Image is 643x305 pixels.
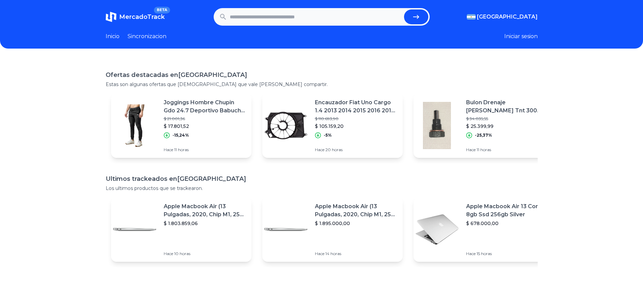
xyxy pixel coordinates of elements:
button: [GEOGRAPHIC_DATA] [467,13,538,21]
p: Hace 11 horas [164,147,246,152]
img: MercadoTrack [106,11,116,22]
span: [GEOGRAPHIC_DATA] [477,13,538,21]
img: Featured image [262,102,310,149]
a: Featured imageJoggings Hombre Chupin Gdo 24.7 Deportivo Babucha Pantalon$ 21.001,36$ 17.801,52-15... [111,93,251,158]
p: $ 678.000,00 [466,220,548,227]
p: $ 21.001,36 [164,116,246,121]
p: Joggings Hombre Chupin Gdo 24.7 Deportivo Babucha Pantalon [164,99,246,115]
p: -25,37% [475,133,492,138]
p: Bulon Drenaje [PERSON_NAME] Tnt 300 Orig. Riccia Motos [466,99,548,115]
p: $ 1.895.000,00 [315,220,397,227]
p: $ 17.801,52 [164,123,246,130]
p: Estas son algunas ofertas que [DEMOGRAPHIC_DATA] que vale [PERSON_NAME] compartir. [106,81,538,88]
p: $ 110.693,90 [315,116,397,121]
p: $ 25.399,99 [466,123,548,130]
h1: Ultimos trackeados en [GEOGRAPHIC_DATA] [106,174,538,184]
p: Apple Macbook Air 13 Core I5 8gb Ssd 256gb Silver [466,202,548,219]
p: Encauzador Fiat Uno Cargo 1.4 2013 2014 2015 2016 2017 Valeo [315,99,397,115]
p: Hace 15 horas [466,251,548,256]
a: Featured imageApple Macbook Air (13 Pulgadas, 2020, Chip M1, 256 Gb De Ssd, 8 Gb De Ram) - Plata$... [262,197,403,262]
p: Apple Macbook Air (13 Pulgadas, 2020, Chip M1, 256 Gb De Ssd, 8 Gb De Ram) - Plata [315,202,397,219]
p: $ 1.803.859,06 [164,220,246,227]
p: -5% [324,133,332,138]
p: Hace 20 horas [315,147,397,152]
a: MercadoTrackBETA [106,11,165,22]
p: -15,24% [172,133,189,138]
p: $ 105.159,20 [315,123,397,130]
img: Featured image [413,206,461,253]
img: Featured image [111,102,158,149]
p: Hace 10 horas [164,251,246,256]
a: Sincronizacion [128,32,166,40]
img: Featured image [262,206,310,253]
p: $ 34.035,55 [466,116,548,121]
a: Featured imageApple Macbook Air (13 Pulgadas, 2020, Chip M1, 256 Gb De Ssd, 8 Gb De Ram) - Plata$... [111,197,251,262]
span: BETA [154,7,170,13]
span: MercadoTrack [119,13,165,21]
a: Featured imageBulon Drenaje [PERSON_NAME] Tnt 300 Orig. Riccia Motos$ 34.035,55$ 25.399,99-25,37%... [413,93,554,158]
button: Iniciar sesion [504,32,538,40]
p: Apple Macbook Air (13 Pulgadas, 2020, Chip M1, 256 Gb De Ssd, 8 Gb De Ram) - Plata [164,202,246,219]
img: Featured image [111,206,158,253]
a: Featured imageEncauzador Fiat Uno Cargo 1.4 2013 2014 2015 2016 2017 Valeo$ 110.693,90$ 105.159,2... [262,93,403,158]
a: Featured imageApple Macbook Air 13 Core I5 8gb Ssd 256gb Silver$ 678.000,00Hace 15 horas [413,197,554,262]
img: Argentina [467,14,476,20]
p: Los ultimos productos que se trackearon. [106,185,538,192]
img: Featured image [413,102,461,149]
p: Hace 11 horas [466,147,548,152]
a: Inicio [106,32,119,40]
p: Hace 14 horas [315,251,397,256]
h1: Ofertas destacadas en [GEOGRAPHIC_DATA] [106,70,538,80]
